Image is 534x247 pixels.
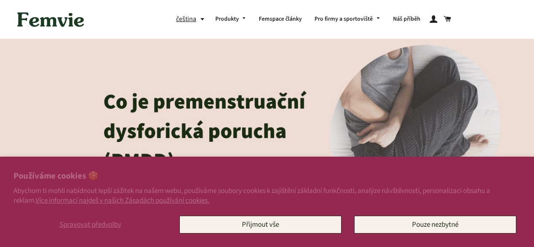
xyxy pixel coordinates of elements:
[308,8,387,30] a: Pro firmy a sportoviště
[176,14,209,25] button: čeština
[13,6,89,33] img: Femvie
[252,8,308,30] a: Femspace články
[209,8,253,30] a: Produkty
[35,195,209,206] a: Více informací najdeš v našich Zásadách používání cookies.
[387,8,427,30] a: Náš příběh
[60,220,121,230] span: Spravovat předvolby
[14,216,167,233] button: Spravovat předvolby
[354,216,516,233] button: Pouze nezbytné
[179,216,342,233] button: Přijmout vše
[14,170,520,182] h2: Používáme cookies 🍪
[14,186,520,205] p: Abychom ti mohli nabídnout lepší zážitek na našem webu, používáme soubory cookies k zajištění zák...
